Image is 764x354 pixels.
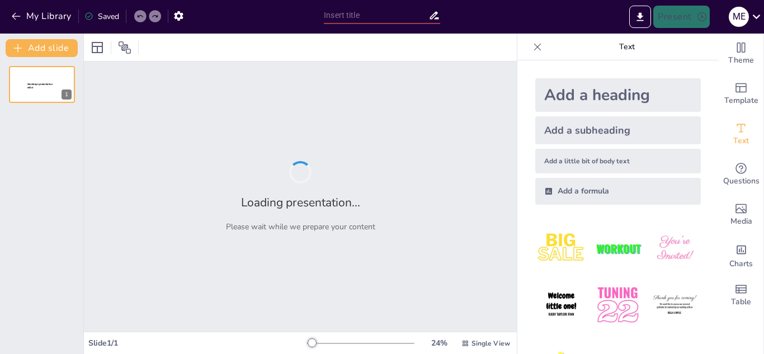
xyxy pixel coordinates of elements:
span: Text [733,135,749,147]
div: 1 [62,89,72,100]
img: 2.jpeg [592,223,644,275]
h2: Loading presentation... [241,195,360,210]
p: Please wait while we prepare your content [226,221,375,232]
div: 1 [9,66,75,103]
div: Add a subheading [535,116,701,144]
img: 6.jpeg [649,279,701,331]
div: Add a little bit of body text [535,149,701,173]
button: Export to PowerPoint [629,6,651,28]
div: Change the overall theme [719,34,763,74]
img: 4.jpeg [535,279,587,331]
span: Charts [729,258,753,270]
span: Table [731,296,751,308]
div: Add a table [719,275,763,315]
span: Position [118,41,131,54]
button: Add slide [6,39,78,57]
span: Sendsteps presentation editor [27,83,53,89]
span: Single View [471,339,510,348]
span: Theme [728,54,754,67]
div: Slide 1 / 1 [88,338,307,348]
span: Questions [723,175,760,187]
div: Add images, graphics, shapes or video [719,195,763,235]
span: Media [730,215,752,228]
div: Add ready made slides [719,74,763,114]
div: M E [729,7,749,27]
p: Text [546,34,708,60]
div: Add text boxes [719,114,763,154]
button: M E [729,6,749,28]
div: Add a formula [535,178,701,205]
div: Get real-time input from your audience [719,154,763,195]
span: Template [724,95,758,107]
img: 1.jpeg [535,223,587,275]
img: 3.jpeg [649,223,701,275]
button: My Library [8,7,76,25]
input: Insert title [324,7,428,23]
img: 5.jpeg [592,279,644,331]
button: Present [653,6,709,28]
div: Add charts and graphs [719,235,763,275]
div: Saved [84,11,119,22]
div: 24 % [426,338,452,348]
div: Add a heading [535,78,701,112]
div: Layout [88,39,106,56]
